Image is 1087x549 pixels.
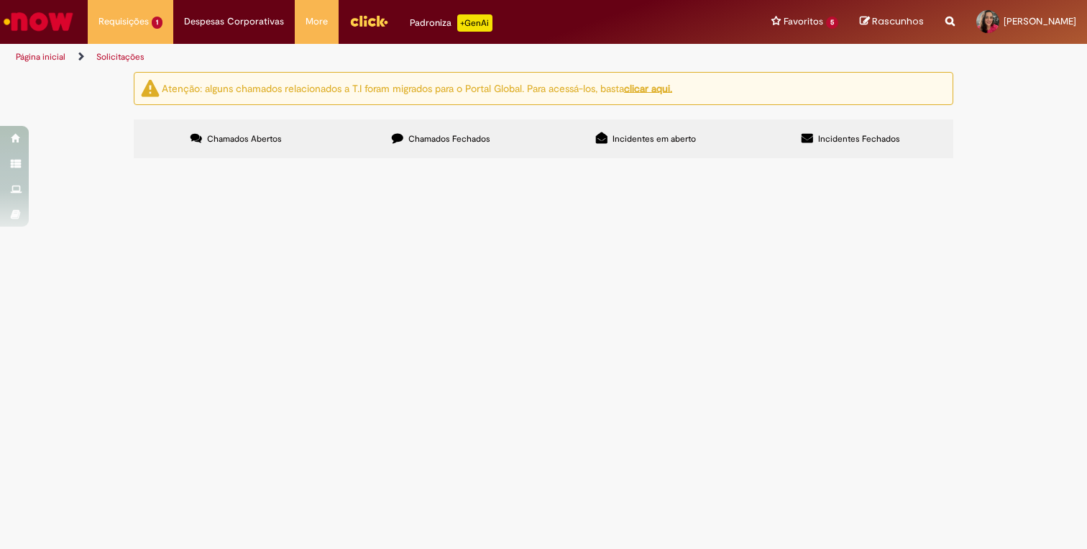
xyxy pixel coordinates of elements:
[11,44,714,71] ul: Trilhas de página
[162,81,672,94] ng-bind-html: Atenção: alguns chamados relacionados a T.I foram migrados para o Portal Global. Para acessá-los,...
[410,14,492,32] div: Padroniza
[613,133,696,145] span: Incidentes em aberto
[1004,15,1076,27] span: [PERSON_NAME]
[152,17,162,29] span: 1
[860,15,924,29] a: Rascunhos
[457,14,492,32] p: +GenAi
[826,17,838,29] span: 5
[306,14,328,29] span: More
[98,14,149,29] span: Requisições
[624,81,672,94] a: clicar aqui.
[818,133,900,145] span: Incidentes Fechados
[96,51,145,63] a: Solicitações
[16,51,65,63] a: Página inicial
[872,14,924,28] span: Rascunhos
[784,14,823,29] span: Favoritos
[184,14,284,29] span: Despesas Corporativas
[349,10,388,32] img: click_logo_yellow_360x200.png
[1,7,75,36] img: ServiceNow
[408,133,490,145] span: Chamados Fechados
[207,133,282,145] span: Chamados Abertos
